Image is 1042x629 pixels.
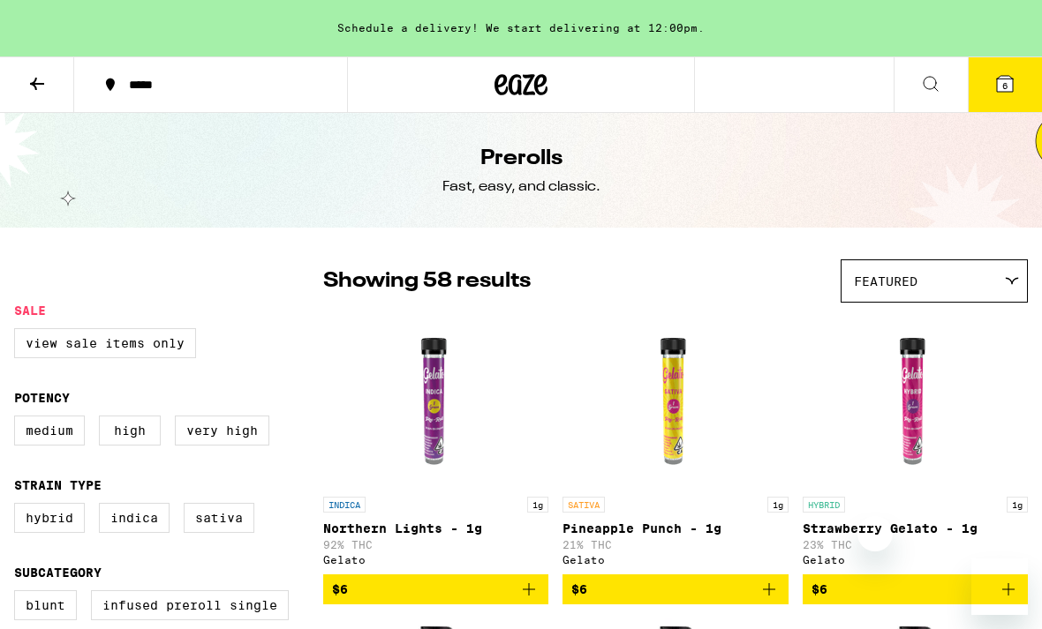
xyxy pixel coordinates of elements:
p: 1g [527,497,548,513]
img: Gelato - Strawberry Gelato - 1g [827,311,1003,488]
button: 6 [968,57,1042,112]
div: Gelato [323,554,548,565]
img: Gelato - Pineapple Punch - 1g [587,311,764,488]
label: Very High [175,416,269,446]
p: 92% THC [323,539,548,550]
span: Featured [854,274,917,288]
iframe: Close message [857,516,893,551]
button: Add to bag [323,574,548,604]
button: Add to bag [803,574,1028,604]
p: 21% THC [563,539,788,550]
div: Gelato [563,554,788,565]
label: View Sale Items Only [14,328,196,358]
span: $6 [812,582,827,596]
span: $6 [332,582,348,596]
label: High [99,416,161,446]
button: Add to bag [563,574,788,604]
span: $6 [571,582,587,596]
legend: Subcategory [14,565,102,580]
p: 1g [1007,497,1028,513]
p: SATIVA [563,497,605,513]
legend: Strain Type [14,478,102,492]
p: HYBRID [803,497,845,513]
p: 1g [767,497,789,513]
iframe: Button to launch messaging window [971,558,1028,615]
span: 6 [1002,80,1008,91]
p: Northern Lights - 1g [323,521,548,535]
label: Indica [99,503,170,533]
legend: Sale [14,303,46,318]
p: INDICA [323,497,366,513]
p: Strawberry Gelato - 1g [803,521,1028,535]
a: Open page for Pineapple Punch - 1g from Gelato [563,311,788,574]
label: Infused Preroll Single [91,590,289,620]
p: Showing 58 results [323,266,531,296]
label: Hybrid [14,503,85,533]
img: Gelato - Northern Lights - 1g [348,311,525,488]
label: Medium [14,416,85,446]
div: Gelato [803,554,1028,565]
p: 23% THC [803,539,1028,550]
label: Blunt [14,590,77,620]
legend: Potency [14,391,70,405]
a: Open page for Strawberry Gelato - 1g from Gelato [803,311,1028,574]
h1: Prerolls [480,144,563,174]
div: Fast, easy, and classic. [442,177,600,197]
p: Pineapple Punch - 1g [563,521,788,535]
a: Open page for Northern Lights - 1g from Gelato [323,311,548,574]
label: Sativa [184,503,254,533]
